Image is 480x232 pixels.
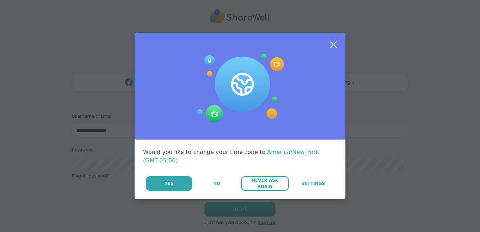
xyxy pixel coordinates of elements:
button: Never Ask Again [241,176,288,191]
span: Yes [164,180,174,187]
a: Settings [290,176,337,191]
span: America/New_York (GMT-05:00) [143,149,319,164]
span: Never Ask Again [245,177,285,190]
button: Yes [146,176,192,191]
span: No [213,180,220,187]
img: Session Experience [196,54,284,123]
div: Would you like to change your time zone to [143,148,337,165]
button: No [193,176,240,191]
span: Settings [301,180,325,187]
